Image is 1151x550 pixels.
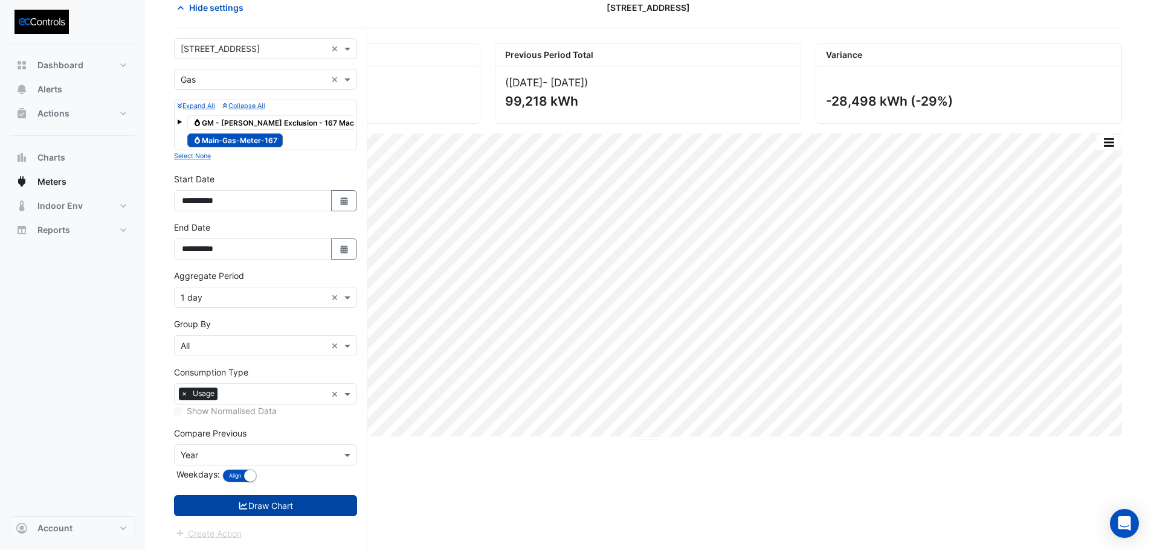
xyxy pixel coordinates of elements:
[16,83,28,95] app-icon: Alerts
[16,200,28,212] app-icon: Indoor Env
[189,1,243,14] span: Hide settings
[179,388,190,400] span: ×
[15,10,69,34] img: Company Logo
[10,516,135,540] button: Account
[174,221,210,234] label: End Date
[37,152,65,164] span: Charts
[187,133,283,148] span: Main-Gas-Meter-167
[222,100,265,111] button: Collapse All
[339,196,350,206] fa-icon: Select Date
[10,145,135,170] button: Charts
[10,170,135,194] button: Meters
[37,107,69,120] span: Actions
[331,388,341,400] span: Clear
[174,405,357,417] div: Selected meters/streams do not support normalisation
[331,291,341,304] span: Clear
[174,173,214,185] label: Start Date
[174,150,211,161] button: Select None
[1097,135,1121,150] button: More Options
[177,100,215,111] button: Expand All
[10,194,135,218] button: Indoor Env
[193,136,202,145] fa-icon: Gas
[174,318,211,330] label: Group By
[10,101,135,126] button: Actions
[505,94,788,109] div: 99,218 kWh
[495,43,801,66] div: Previous Period Total
[187,405,277,417] label: Show Normalised Data
[190,388,218,400] span: Usage
[10,77,135,101] button: Alerts
[174,152,211,160] small: Select None
[505,76,791,89] div: ([DATE] )
[331,339,341,352] span: Clear
[37,59,83,71] span: Dashboard
[193,118,202,127] fa-icon: Gas
[10,53,135,77] button: Dashboard
[37,200,83,212] span: Indoor Env
[10,218,135,242] button: Reports
[331,73,341,86] span: Clear
[543,76,584,89] span: - [DATE]
[174,366,248,379] label: Consumption Type
[37,176,66,188] span: Meters
[16,176,28,188] app-icon: Meters
[174,468,220,481] label: Weekdays:
[1110,509,1139,538] div: Open Intercom Messenger
[16,107,28,120] app-icon: Actions
[16,59,28,71] app-icon: Dashboard
[222,102,265,110] small: Collapse All
[16,224,28,236] app-icon: Reports
[339,244,350,254] fa-icon: Select Date
[826,94,1109,109] div: -28,498 kWh (-29%)
[37,224,70,236] span: Reports
[37,522,73,534] span: Account
[16,152,28,164] app-icon: Charts
[174,427,247,440] label: Compare Previous
[174,527,242,537] app-escalated-ticket-create-button: Please draw the charts first
[177,102,215,110] small: Expand All
[174,269,244,282] label: Aggregate Period
[37,83,62,95] span: Alerts
[187,115,382,130] span: GM - [PERSON_NAME] Exclusion - 167 Macquarie
[607,1,690,14] span: [STREET_ADDRESS]
[816,43,1121,66] div: Variance
[174,495,357,516] button: Draw Chart
[331,42,341,55] span: Clear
